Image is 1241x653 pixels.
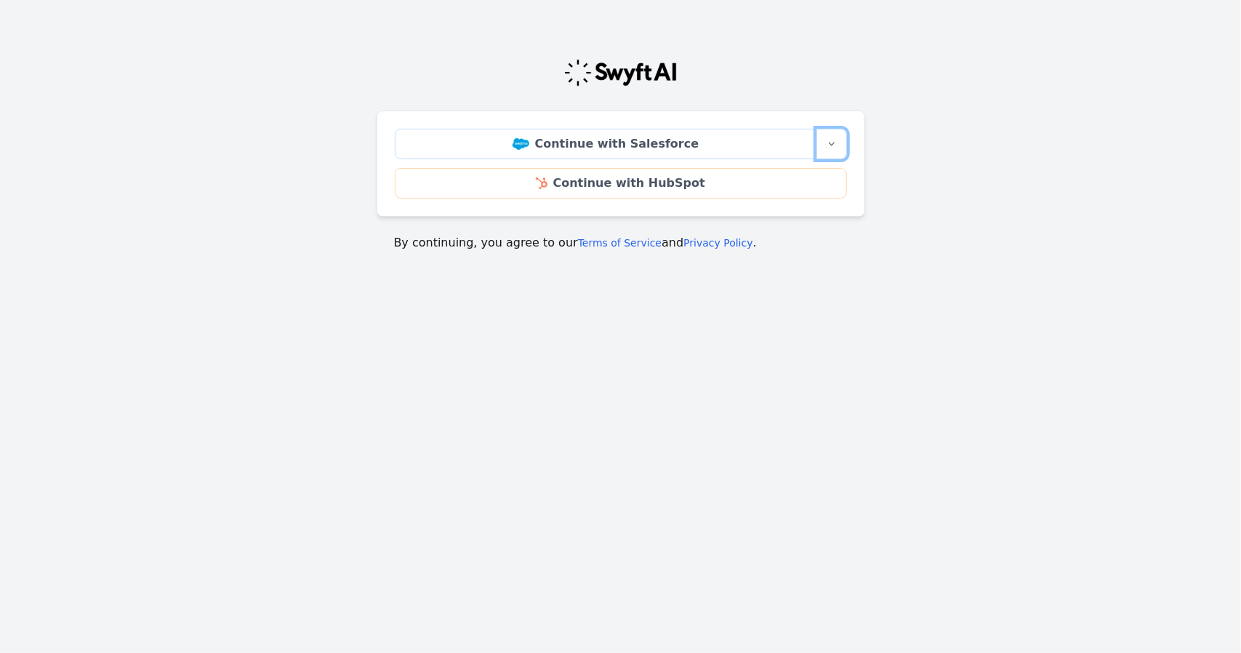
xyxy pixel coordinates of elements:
img: Salesforce [513,138,529,150]
a: Terms of Service [578,237,662,249]
img: HubSpot [536,177,547,189]
a: Continue with Salesforce [395,129,817,159]
img: Swyft Logo [563,58,678,87]
a: Continue with HubSpot [395,168,847,199]
a: Privacy Policy [683,237,752,249]
p: By continuing, you agree to our and . [394,234,848,252]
